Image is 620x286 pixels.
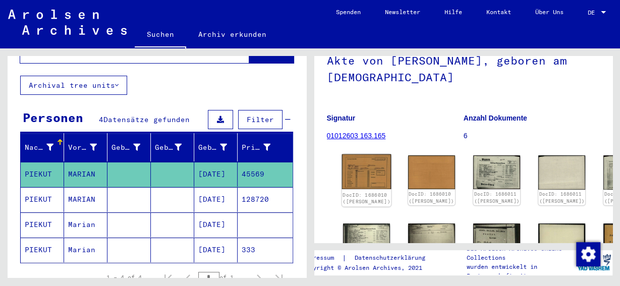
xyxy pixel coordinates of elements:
span: Filter [247,115,274,124]
mat-header-cell: Vorname [64,133,107,161]
p: Die Arolsen Archives Online-Collections [467,244,575,262]
div: Nachname [25,142,53,153]
div: | [302,253,437,263]
img: 001.jpg [473,155,520,189]
div: Geburtsname [111,139,153,155]
mat-cell: MARIAN [64,187,107,212]
mat-header-cell: Nachname [21,133,64,161]
mat-cell: [DATE] [194,162,238,187]
div: Geburt‏ [155,142,182,153]
div: Vorname [68,142,97,153]
p: Copyright © Arolsen Archives, 2021 [302,263,437,272]
div: Geburtsdatum [198,142,227,153]
p: 6 [464,131,600,141]
mat-cell: PIEKUT [21,162,64,187]
a: Archiv erkunden [186,22,278,46]
div: Geburtsdatum [198,139,240,155]
div: of 1 [198,272,249,282]
a: DocID: 1686011 ([PERSON_NAME]) [474,191,519,204]
mat-header-cell: Geburtsname [107,133,151,161]
div: Prisoner # [242,139,283,155]
b: Anzahl Dokumente [464,114,527,122]
a: DocID: 1686010 ([PERSON_NAME]) [343,192,390,205]
h1: Akte von [PERSON_NAME], geboren am [DEMOGRAPHIC_DATA] [327,37,600,98]
img: Zustimmung ändern [576,242,600,266]
img: 002.jpg [538,155,585,189]
a: Impressum [302,253,342,263]
mat-cell: 128720 [238,187,293,212]
mat-header-cell: Geburt‏ [151,133,194,161]
mat-cell: 45569 [238,162,293,187]
b: Signatur [327,114,356,122]
mat-cell: PIEKUT [21,212,64,237]
a: Suchen [135,22,186,48]
div: Vorname [68,139,109,155]
mat-cell: Marian [64,212,107,237]
img: 001.jpg [342,154,391,189]
div: Prisoner # [242,142,270,153]
mat-header-cell: Geburtsdatum [194,133,238,161]
span: Datensätze gefunden [103,115,190,124]
div: Nachname [25,139,66,155]
img: 002.jpg [538,223,585,286]
mat-cell: PIEKUT [21,238,64,262]
div: Geburt‏ [155,139,194,155]
mat-cell: 333 [238,238,293,262]
mat-cell: [DATE] [194,212,238,237]
mat-cell: MARIAN [64,162,107,187]
p: wurden entwickelt in Partnerschaft mit [467,262,575,280]
div: Personen [23,108,83,127]
img: 002.jpg [408,223,455,256]
button: Archival tree units [20,76,127,95]
span: 4 [99,115,103,124]
a: DocID: 1686011 ([PERSON_NAME]) [539,191,585,204]
a: Datenschutzerklärung [347,253,437,263]
img: 001.jpg [343,223,390,255]
a: DocID: 1686010 ([PERSON_NAME]) [409,191,454,204]
img: Arolsen_neg.svg [8,10,127,35]
mat-cell: PIEKUT [21,187,64,212]
mat-header-cell: Prisoner # [238,133,293,161]
img: yv_logo.png [575,250,613,275]
a: 01012603 163.165 [327,132,386,140]
mat-cell: Marian [64,238,107,262]
div: Geburtsname [111,142,140,153]
mat-cell: [DATE] [194,187,238,212]
span: DE [588,9,599,16]
mat-cell: [DATE] [194,238,238,262]
div: 1 – 4 of 4 [106,273,142,282]
button: Filter [238,110,283,129]
img: 002.jpg [408,155,455,189]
